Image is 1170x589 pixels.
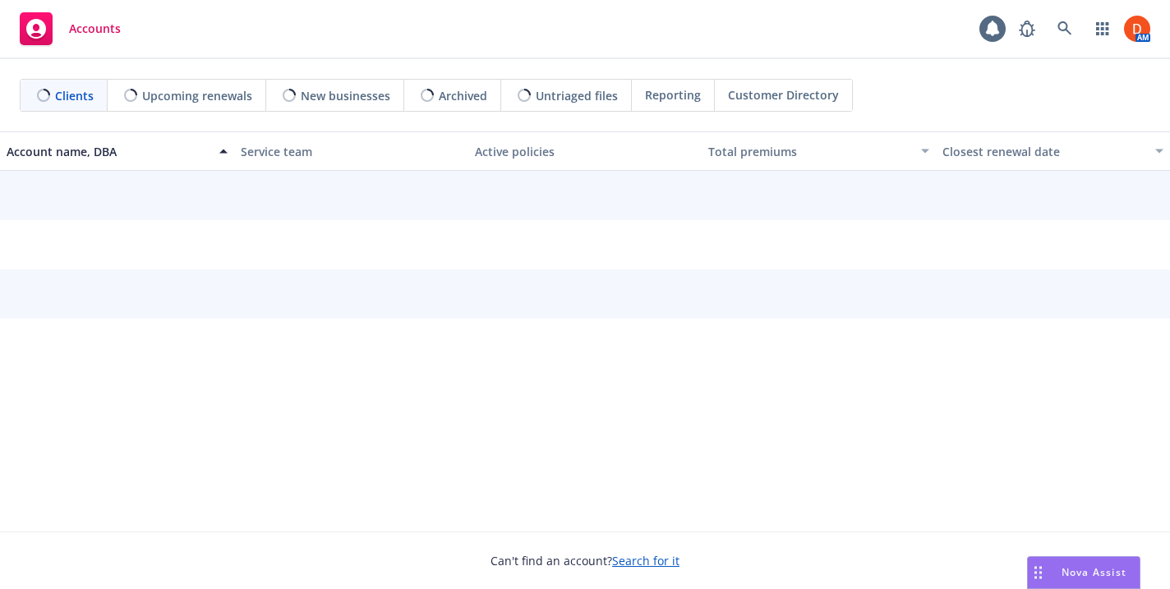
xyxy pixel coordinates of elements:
a: Report a Bug [1011,12,1043,45]
button: Closest renewal date [936,131,1170,171]
span: Untriaged files [536,87,618,104]
a: Switch app [1086,12,1119,45]
span: Accounts [69,22,121,35]
div: Total premiums [708,143,911,160]
div: Account name, DBA [7,143,210,160]
button: Service team [234,131,468,171]
div: Service team [241,143,462,160]
div: Active policies [475,143,696,160]
img: photo [1124,16,1150,42]
span: Reporting [645,86,701,104]
button: Active policies [468,131,702,171]
span: Clients [55,87,94,104]
a: Accounts [13,6,127,52]
span: New businesses [301,87,390,104]
span: Customer Directory [728,86,839,104]
span: Upcoming renewals [142,87,252,104]
a: Search [1048,12,1081,45]
div: Closest renewal date [942,143,1145,160]
button: Nova Assist [1027,556,1140,589]
span: Nova Assist [1062,565,1126,579]
span: Archived [439,87,487,104]
button: Total premiums [702,131,936,171]
a: Search for it [612,553,679,568]
span: Can't find an account? [491,552,679,569]
div: Drag to move [1028,557,1048,588]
